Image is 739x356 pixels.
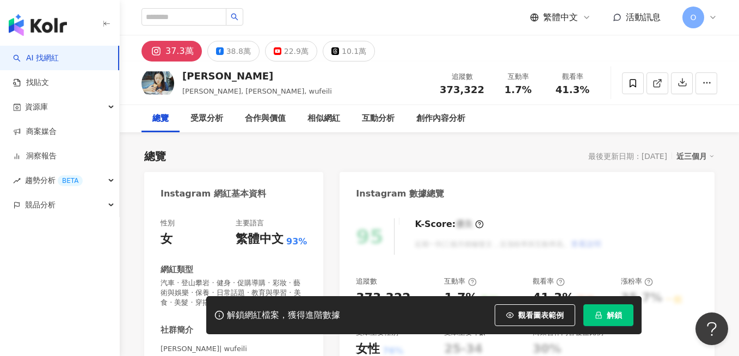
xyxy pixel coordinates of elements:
div: 總覽 [152,112,169,125]
span: [PERSON_NAME], [PERSON_NAME], wufeili [182,87,332,95]
div: 受眾分析 [190,112,223,125]
span: 41.3% [556,84,589,95]
div: 互動率 [444,277,476,286]
div: 37.3萬 [165,44,194,59]
div: 38.8萬 [226,44,251,59]
div: 漲粉率 [621,277,653,286]
span: 資源庫 [25,95,48,119]
div: Instagram 網紅基本資料 [161,188,266,200]
img: KOL Avatar [141,67,174,100]
div: 互動率 [497,71,539,82]
span: 活動訊息 [626,12,661,22]
div: 總覽 [144,149,166,164]
span: 趨勢分析 [25,168,83,193]
div: 觀看率 [552,71,593,82]
span: O [690,11,696,23]
span: 汽車 · 登山攀岩 · 健身 · 促購導購 · 彩妝 · 藝術與娛樂 · 保養 · 日常話題 · 教育與學習 · 美食 · 美髮 · 穿搭 · 運動 [161,278,307,308]
img: logo [9,14,67,36]
div: 合作與價值 [245,112,286,125]
span: 競品分析 [25,193,56,217]
div: 主要語言 [236,218,264,228]
div: 網紅類型 [161,264,193,275]
div: 相似網紅 [307,112,340,125]
div: 近三個月 [676,149,715,163]
div: 追蹤數 [440,71,484,82]
div: 1.7% [444,290,477,306]
div: 女 [161,231,173,248]
a: 洞察報告 [13,151,57,162]
div: 繁體中文 [236,231,284,248]
div: 互動分析 [362,112,395,125]
div: [PERSON_NAME] [182,69,332,83]
div: 最後更新日期：[DATE] [588,152,667,161]
span: [PERSON_NAME]| wufeili [161,344,307,354]
button: 38.8萬 [207,41,260,62]
div: BETA [58,175,83,186]
div: 373,322 [356,290,410,306]
button: 解鎖 [583,304,633,326]
span: 93% [286,236,307,248]
div: Instagram 數據總覽 [356,188,444,200]
span: 解鎖 [607,311,622,320]
div: 22.9萬 [284,44,309,59]
div: 觀看率 [533,277,565,286]
a: 找貼文 [13,77,49,88]
a: 商案媒合 [13,126,57,137]
span: 繁體中文 [543,11,578,23]
button: 37.3萬 [141,41,202,62]
button: 22.9萬 [265,41,317,62]
div: 創作內容分析 [416,112,465,125]
span: search [231,13,238,21]
div: 性別 [161,218,175,228]
a: searchAI 找網紅 [13,53,59,64]
button: 觀看圖表範例 [495,304,575,326]
div: 解鎖網紅檔案，獲得進階數據 [227,310,340,321]
div: 追蹤數 [356,277,377,286]
span: 373,322 [440,84,484,95]
span: lock [595,311,602,319]
span: rise [13,177,21,185]
div: K-Score : [415,218,484,230]
span: 1.7% [504,84,532,95]
span: 觀看圖表範例 [518,311,564,320]
button: 10.1萬 [323,41,375,62]
div: 41.3% [533,290,574,306]
div: 10.1萬 [342,44,366,59]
